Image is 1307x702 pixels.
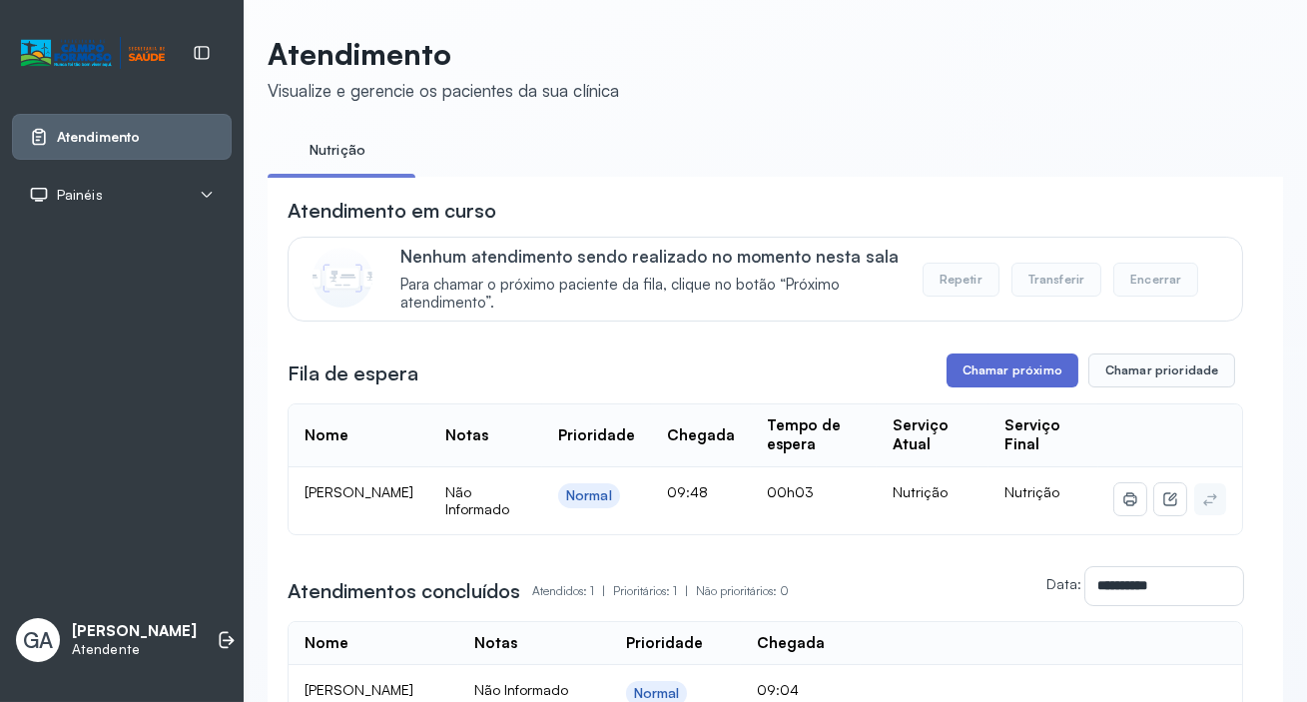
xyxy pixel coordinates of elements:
[767,416,861,454] div: Tempo de espera
[1011,263,1102,297] button: Transferir
[305,681,413,698] span: [PERSON_NAME]
[757,681,799,698] span: 09:04
[1046,575,1081,592] label: Data:
[566,487,612,504] div: Normal
[626,634,703,653] div: Prioridade
[268,80,619,101] div: Visualize e gerencie os pacientes da sua clínica
[893,483,973,501] div: Nutrição
[893,416,973,454] div: Serviço Atual
[1088,353,1236,387] button: Chamar prioridade
[613,577,696,605] p: Prioritários: 1
[268,134,407,167] a: Nutrição
[288,359,418,387] h3: Fila de espera
[305,483,413,500] span: [PERSON_NAME]
[602,583,605,598] span: |
[57,129,140,146] span: Atendimento
[1004,483,1059,500] span: Nutrição
[313,248,372,308] img: Imagem de CalloutCard
[532,577,613,605] p: Atendidos: 1
[1113,263,1198,297] button: Encerrar
[305,634,348,653] div: Nome
[474,634,517,653] div: Notas
[445,426,488,445] div: Notas
[696,577,789,605] p: Não prioritários: 0
[288,577,520,605] h3: Atendimentos concluídos
[400,276,923,314] span: Para chamar o próximo paciente da fila, clique no botão “Próximo atendimento”.
[288,197,496,225] h3: Atendimento em curso
[21,37,165,70] img: Logotipo do estabelecimento
[72,622,197,641] p: [PERSON_NAME]
[1004,416,1082,454] div: Serviço Final
[474,681,568,698] span: Não Informado
[305,426,348,445] div: Nome
[947,353,1078,387] button: Chamar próximo
[667,426,735,445] div: Chegada
[667,483,708,500] span: 09:48
[634,685,680,702] div: Normal
[923,263,999,297] button: Repetir
[685,583,688,598] span: |
[400,246,923,267] p: Nenhum atendimento sendo realizado no momento nesta sala
[445,483,509,518] span: Não Informado
[558,426,635,445] div: Prioridade
[757,634,825,653] div: Chegada
[57,187,103,204] span: Painéis
[767,483,814,500] span: 00h03
[72,641,197,658] p: Atendente
[268,36,619,72] p: Atendimento
[29,127,215,147] a: Atendimento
